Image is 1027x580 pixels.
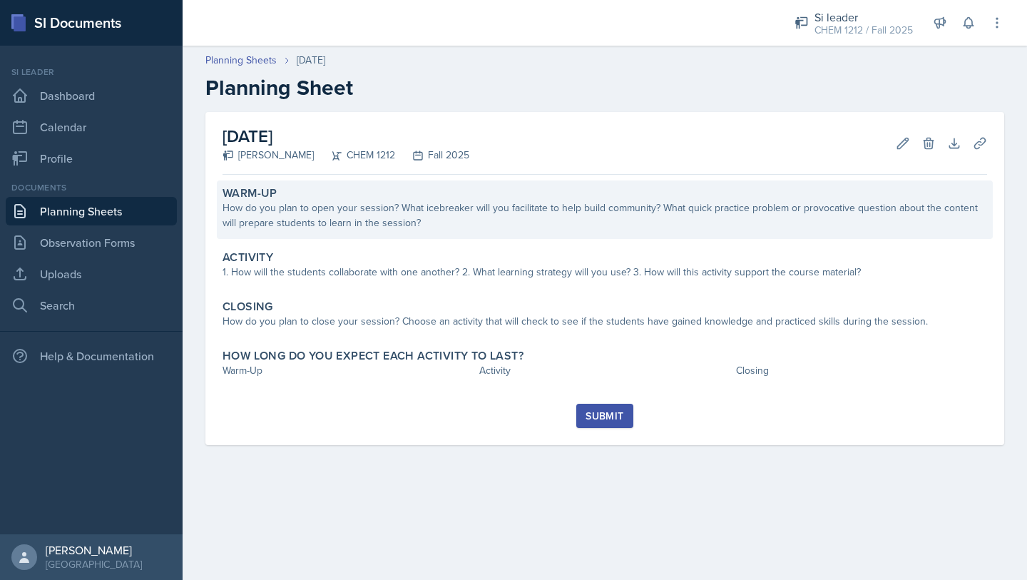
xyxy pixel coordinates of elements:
[586,410,623,422] div: Submit
[46,557,142,571] div: [GEOGRAPHIC_DATA]
[223,349,523,363] label: How long do you expect each activity to last?
[46,543,142,557] div: [PERSON_NAME]
[395,148,469,163] div: Fall 2025
[6,228,177,257] a: Observation Forms
[6,113,177,141] a: Calendar
[205,53,277,68] a: Planning Sheets
[297,53,325,68] div: [DATE]
[6,260,177,288] a: Uploads
[223,148,314,163] div: [PERSON_NAME]
[223,250,273,265] label: Activity
[6,181,177,194] div: Documents
[223,186,277,200] label: Warm-Up
[814,23,913,38] div: CHEM 1212 / Fall 2025
[6,144,177,173] a: Profile
[479,363,730,378] div: Activity
[6,66,177,78] div: Si leader
[814,9,913,26] div: Si leader
[314,148,395,163] div: CHEM 1212
[6,197,177,225] a: Planning Sheets
[223,265,987,280] div: 1. How will the students collaborate with one another? 2. What learning strategy will you use? 3....
[576,404,633,428] button: Submit
[223,200,987,230] div: How do you plan to open your session? What icebreaker will you facilitate to help build community...
[6,342,177,370] div: Help & Documentation
[223,363,474,378] div: Warm-Up
[736,363,987,378] div: Closing
[6,81,177,110] a: Dashboard
[223,123,469,149] h2: [DATE]
[223,314,987,329] div: How do you plan to close your session? Choose an activity that will check to see if the students ...
[6,291,177,320] a: Search
[223,300,273,314] label: Closing
[205,75,1004,101] h2: Planning Sheet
